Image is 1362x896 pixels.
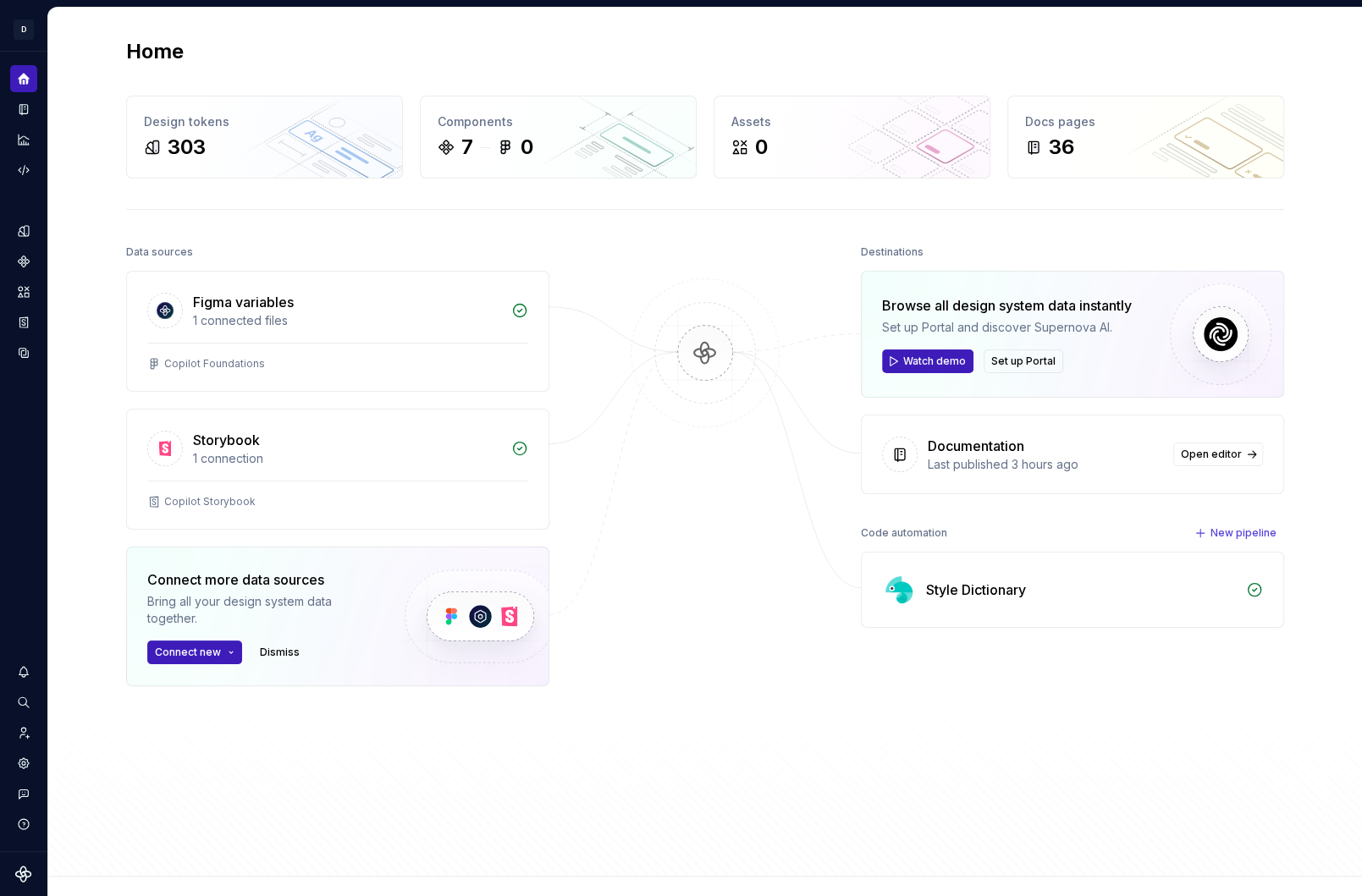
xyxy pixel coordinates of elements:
a: Docs pages36 [1007,96,1284,179]
button: Watch demo [882,349,973,373]
a: Open editor [1173,443,1263,466]
div: Design tokens [144,113,385,130]
span: Open editor [1181,448,1242,461]
div: 1 connection [193,450,501,467]
div: Components [438,113,679,130]
button: New pipeline [1189,521,1284,545]
a: Storybook stories [10,309,37,336]
div: Last published 3 hours ago [928,456,1163,473]
span: Dismiss [260,646,300,659]
button: Notifications [10,658,37,685]
button: Contact support [10,780,37,807]
div: Destinations [861,240,924,264]
button: Set up Portal [984,349,1063,373]
a: Components [10,248,37,275]
div: Code automation [861,521,947,545]
a: Documentation [10,96,37,123]
a: Code automation [10,157,37,184]
div: Set up Portal and discover Supernova AI. [882,319,1132,336]
a: Storybook1 connectionCopilot Storybook [126,409,549,530]
span: New pipeline [1210,526,1277,540]
span: Set up Portal [991,355,1056,368]
h2: Home [126,38,184,65]
div: Figma variables [193,292,294,312]
a: Design tokens303 [126,96,403,179]
button: D [3,11,44,47]
div: Storybook [193,430,260,450]
a: Home [10,65,37,92]
span: Watch demo [903,355,966,368]
div: 1 connected files [193,312,501,329]
a: Design tokens [10,217,37,245]
a: Invite team [10,719,37,746]
a: Components70 [420,96,697,179]
div: Bring all your design system data together. [147,593,376,627]
div: 0 [755,134,768,161]
button: Connect new [147,640,242,664]
div: 36 [1049,134,1074,161]
div: 303 [168,134,206,161]
a: Analytics [10,126,37,153]
a: Figma variables1 connected filesCopilot Foundations [126,271,549,392]
span: Connect new [155,646,221,659]
div: Connect more data sources [147,569,376,590]
div: Docs pages [1025,113,1266,130]
a: Assets [10,278,37,305]
button: Dismiss [252,640,307,664]
a: Assets0 [714,96,990,179]
svg: Supernova Logo [15,866,32,882]
div: 0 [521,134,533,161]
div: Copilot Storybook [164,495,256,508]
button: Search ⌘K [10,689,37,716]
div: Style Dictionary [926,580,1026,600]
div: 7 [461,134,473,161]
div: D [14,19,34,40]
a: Data sources [10,339,37,366]
div: Browse all design system data instantly [882,295,1132,316]
div: Data sources [126,240,193,264]
div: Documentation [928,436,1024,456]
div: Copilot Foundations [164,357,265,371]
div: Assets [731,113,973,130]
a: Settings [10,750,37,777]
